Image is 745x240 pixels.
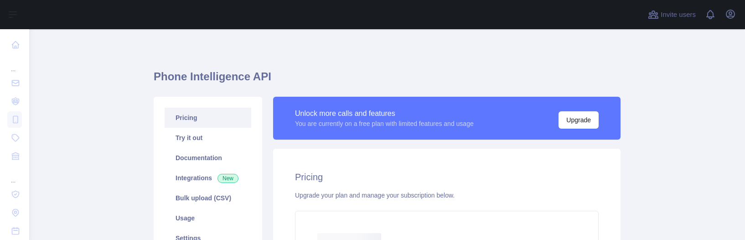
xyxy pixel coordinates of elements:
[154,69,621,91] h1: Phone Intelligence API
[165,148,251,168] a: Documentation
[661,10,696,20] span: Invite users
[165,168,251,188] a: Integrations New
[165,188,251,208] a: Bulk upload (CSV)
[165,208,251,228] a: Usage
[217,174,238,183] span: New
[295,191,599,200] div: Upgrade your plan and manage your subscription below.
[295,171,599,183] h2: Pricing
[295,119,474,128] div: You are currently on a free plan with limited features and usage
[165,108,251,128] a: Pricing
[7,166,22,184] div: ...
[165,128,251,148] a: Try it out
[295,108,474,119] div: Unlock more calls and features
[7,55,22,73] div: ...
[559,111,599,129] button: Upgrade
[646,7,698,22] button: Invite users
